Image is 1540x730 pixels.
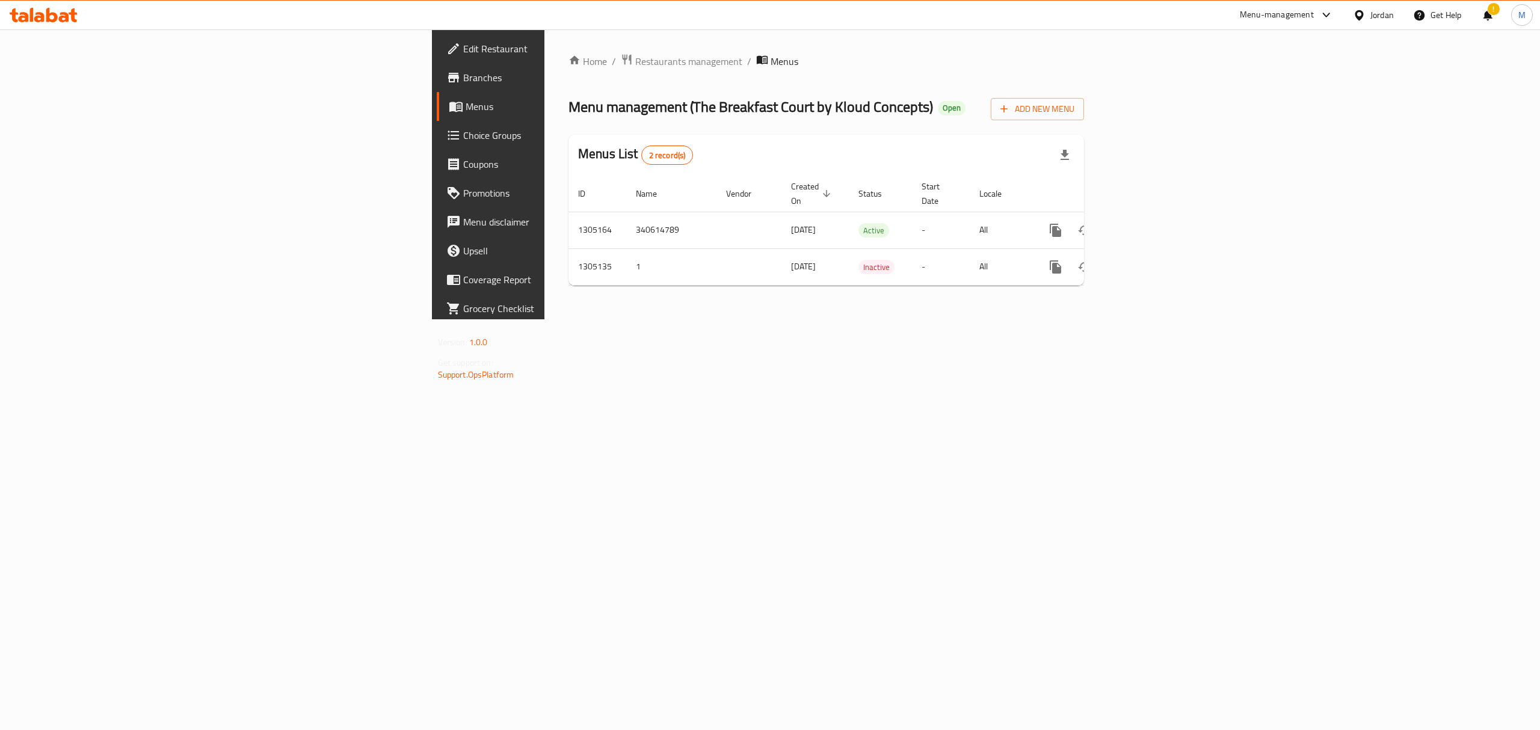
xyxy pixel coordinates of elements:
[791,222,816,238] span: [DATE]
[858,223,889,238] div: Active
[438,367,514,382] a: Support.OpsPlatform
[938,101,966,115] div: Open
[437,92,689,121] a: Menus
[1518,8,1526,22] span: M
[938,103,966,113] span: Open
[922,179,955,208] span: Start Date
[578,186,601,201] span: ID
[970,248,1032,285] td: All
[463,70,680,85] span: Branches
[437,63,689,92] a: Branches
[437,265,689,294] a: Coverage Report
[1070,253,1099,281] button: Change Status
[1240,8,1314,22] div: Menu-management
[726,186,767,201] span: Vendor
[463,186,680,200] span: Promotions
[466,99,680,114] span: Menus
[912,212,970,248] td: -
[747,54,751,69] li: /
[568,93,933,120] span: Menu management ( The Breakfast Court by Kloud Concepts )
[858,260,895,274] span: Inactive
[463,157,680,171] span: Coupons
[912,248,970,285] td: -
[970,212,1032,248] td: All
[1370,8,1394,22] div: Jordan
[578,145,693,165] h2: Menus List
[469,334,488,350] span: 1.0.0
[791,179,834,208] span: Created On
[438,355,493,370] span: Get support on:
[437,179,689,207] a: Promotions
[1032,176,1166,212] th: Actions
[463,41,680,56] span: Edit Restaurant
[1050,141,1079,170] div: Export file
[437,34,689,63] a: Edit Restaurant
[1000,102,1074,117] span: Add New Menu
[858,224,889,238] span: Active
[641,146,694,165] div: Total records count
[858,186,898,201] span: Status
[437,121,689,150] a: Choice Groups
[1041,253,1070,281] button: more
[463,244,680,258] span: Upsell
[771,54,798,69] span: Menus
[568,54,1084,69] nav: breadcrumb
[463,272,680,287] span: Coverage Report
[463,301,680,316] span: Grocery Checklist
[636,186,673,201] span: Name
[791,259,816,274] span: [DATE]
[437,236,689,265] a: Upsell
[568,176,1166,286] table: enhanced table
[438,334,467,350] span: Version:
[463,215,680,229] span: Menu disclaimer
[642,150,693,161] span: 2 record(s)
[991,98,1084,120] button: Add New Menu
[437,294,689,323] a: Grocery Checklist
[463,128,680,143] span: Choice Groups
[437,150,689,179] a: Coupons
[1041,216,1070,245] button: more
[437,207,689,236] a: Menu disclaimer
[1070,216,1099,245] button: Change Status
[979,186,1017,201] span: Locale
